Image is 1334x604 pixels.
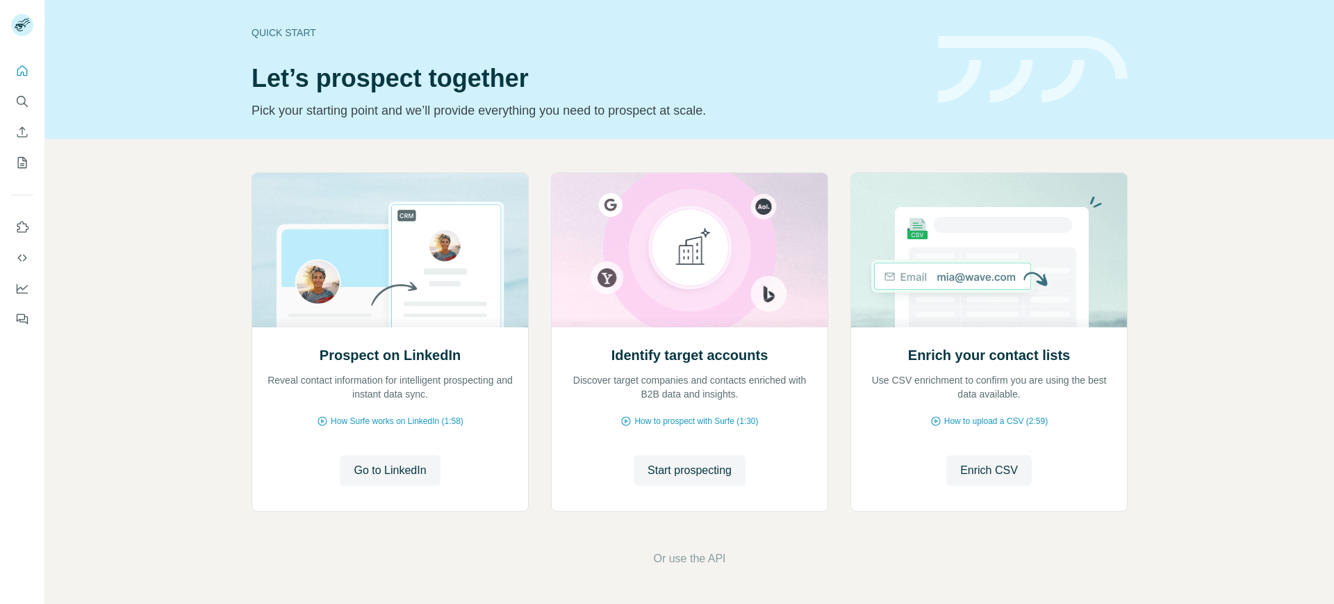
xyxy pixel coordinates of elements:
button: Enrich CSV [946,455,1032,486]
div: Quick start [252,26,921,40]
span: How Surfe works on LinkedIn (1:58) [331,415,463,427]
img: Enrich your contact lists [850,173,1128,327]
button: My lists [11,150,33,175]
span: Go to LinkedIn [354,462,426,479]
button: Or use the API [653,550,725,567]
h2: Identify target accounts [611,345,768,365]
p: Reveal contact information for intelligent prospecting and instant data sync. [266,373,514,401]
button: Search [11,89,33,114]
button: Use Surfe on LinkedIn [11,215,33,240]
h1: Let’s prospect together [252,65,921,92]
img: banner [938,36,1128,104]
button: Use Surfe API [11,245,33,270]
p: Pick your starting point and we’ll provide everything you need to prospect at scale. [252,101,921,120]
button: Feedback [11,307,33,332]
span: Enrich CSV [960,462,1018,479]
p: Discover target companies and contacts enriched with B2B data and insights. [566,373,814,401]
h2: Prospect on LinkedIn [320,345,461,365]
button: Enrich CSV [11,120,33,145]
button: Dashboard [11,276,33,301]
button: Start prospecting [634,455,746,486]
span: How to prospect with Surfe (1:30) [634,415,758,427]
img: Prospect on LinkedIn [252,173,529,327]
button: Go to LinkedIn [340,455,440,486]
h2: Enrich your contact lists [908,345,1070,365]
span: How to upload a CSV (2:59) [944,415,1048,427]
img: Identify target accounts [551,173,828,327]
button: Quick start [11,58,33,83]
span: Start prospecting [648,462,732,479]
p: Use CSV enrichment to confirm you are using the best data available. [865,373,1113,401]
